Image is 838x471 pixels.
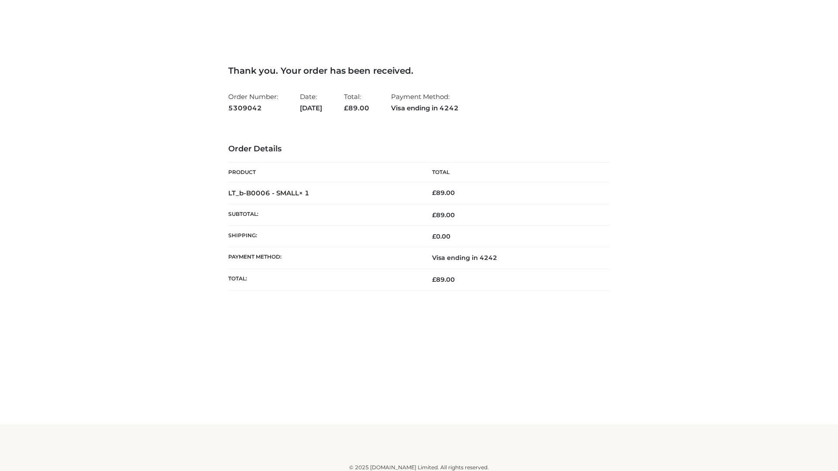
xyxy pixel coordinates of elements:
li: Date: [300,89,322,116]
h3: Thank you. Your order has been received. [228,65,610,76]
th: Shipping: [228,226,419,247]
th: Total [419,163,610,182]
strong: 5309042 [228,102,278,114]
span: £ [344,104,348,112]
span: 89.00 [432,276,455,283]
li: Total: [344,89,369,116]
span: £ [432,189,436,197]
strong: [DATE] [300,102,322,114]
th: Subtotal: [228,204,419,225]
li: Payment Method: [391,89,459,116]
span: £ [432,211,436,219]
span: 89.00 [344,104,369,112]
span: £ [432,232,436,240]
strong: Visa ending in 4242 [391,102,459,114]
strong: LT_b-B0006 - SMALL [228,189,309,197]
span: 89.00 [432,211,455,219]
bdi: 89.00 [432,189,455,197]
td: Visa ending in 4242 [419,247,610,269]
h3: Order Details [228,144,610,154]
bdi: 0.00 [432,232,450,240]
span: £ [432,276,436,283]
th: Product [228,163,419,182]
th: Payment method: [228,247,419,269]
th: Total: [228,269,419,290]
strong: × 1 [299,189,309,197]
li: Order Number: [228,89,278,116]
